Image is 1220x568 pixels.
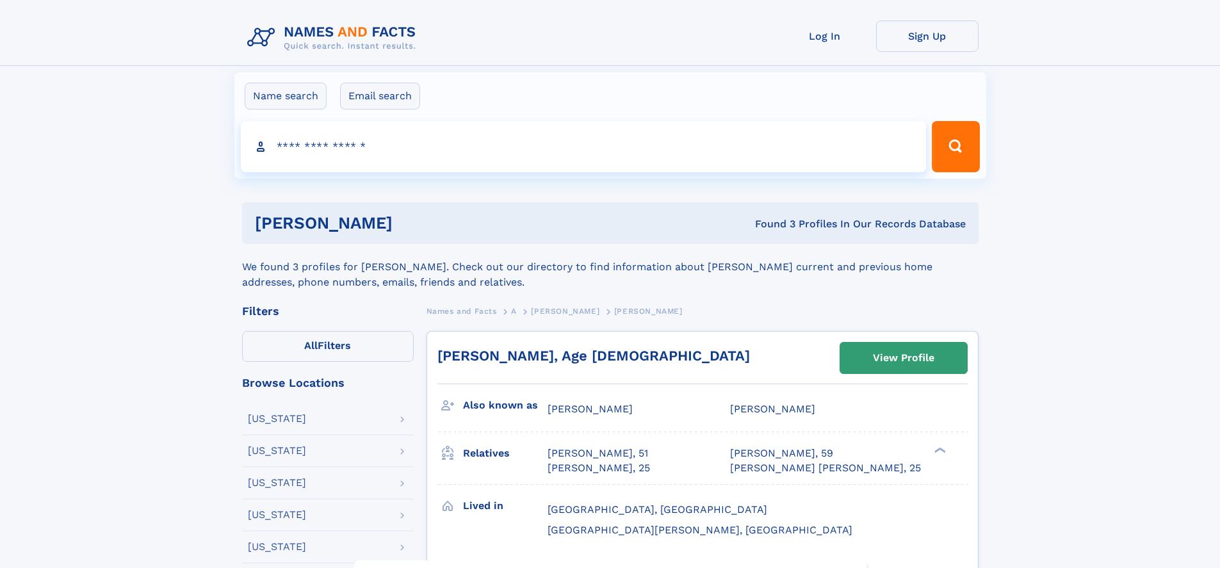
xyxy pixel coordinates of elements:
[242,331,414,362] label: Filters
[548,524,852,536] span: [GEOGRAPHIC_DATA][PERSON_NAME], [GEOGRAPHIC_DATA]
[248,446,306,456] div: [US_STATE]
[427,303,497,319] a: Names and Facts
[574,217,966,231] div: Found 3 Profiles In Our Records Database
[463,394,548,416] h3: Also known as
[730,461,921,475] a: [PERSON_NAME] [PERSON_NAME], 25
[548,446,648,460] a: [PERSON_NAME], 51
[463,495,548,517] h3: Lived in
[511,307,517,316] span: A
[248,510,306,520] div: [US_STATE]
[340,83,420,110] label: Email search
[437,348,750,364] a: [PERSON_NAME], Age [DEMOGRAPHIC_DATA]
[531,303,599,319] a: [PERSON_NAME]
[242,20,427,55] img: Logo Names and Facts
[840,343,967,373] a: View Profile
[730,446,833,460] a: [PERSON_NAME], 59
[531,307,599,316] span: [PERSON_NAME]
[248,542,306,552] div: [US_STATE]
[463,442,548,464] h3: Relatives
[876,20,979,52] a: Sign Up
[241,121,927,172] input: search input
[242,377,414,389] div: Browse Locations
[931,446,947,455] div: ❯
[932,121,979,172] button: Search Button
[511,303,517,319] a: A
[873,343,934,373] div: View Profile
[242,244,979,290] div: We found 3 profiles for [PERSON_NAME]. Check out our directory to find information about [PERSON_...
[730,403,815,415] span: [PERSON_NAME]
[774,20,876,52] a: Log In
[548,503,767,515] span: [GEOGRAPHIC_DATA], [GEOGRAPHIC_DATA]
[248,414,306,424] div: [US_STATE]
[548,403,633,415] span: [PERSON_NAME]
[304,339,318,352] span: All
[614,307,683,316] span: [PERSON_NAME]
[248,478,306,488] div: [US_STATE]
[255,215,574,231] h1: [PERSON_NAME]
[242,305,414,317] div: Filters
[548,461,650,475] a: [PERSON_NAME], 25
[245,83,327,110] label: Name search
